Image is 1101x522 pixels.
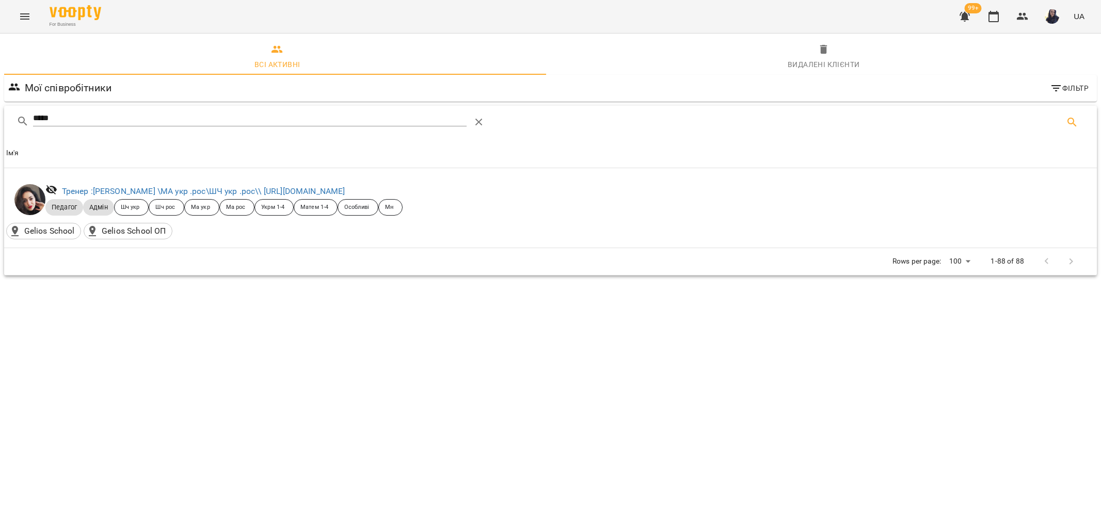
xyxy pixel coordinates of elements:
[991,256,1024,267] p: 1-88 of 88
[83,203,114,212] span: Адмін
[50,5,101,20] img: Voopty Logo
[254,199,294,216] div: Укрм 1-4
[1070,7,1089,26] button: UA
[344,203,369,212] p: Особливі
[1050,82,1089,94] span: Фільтр
[300,203,328,212] p: Матем 1-4
[184,199,219,216] div: Ма укр
[219,199,255,216] div: Ма рос
[892,256,941,267] p: Rows per page:
[6,223,81,239] div: Gelios School()
[12,4,37,29] button: Menu
[6,147,1095,159] span: Ім'я
[945,254,974,269] div: 100
[33,110,467,126] input: Search
[121,203,140,212] p: Шч укр
[4,106,1097,139] div: Table Toolbar
[254,58,300,71] div: Всі активні
[6,147,19,159] div: Ім'я
[788,58,859,71] div: Видалені клієнти
[385,203,393,212] p: Мн
[1060,110,1084,135] button: Search
[261,203,284,212] p: Укрм 1-4
[965,3,982,13] span: 99+
[191,203,210,212] p: Ма укр
[378,199,403,216] div: Мн
[1045,9,1059,24] img: de66a22b4ea812430751315b74cfe34b.jpg
[62,186,345,196] a: Тренер :[PERSON_NAME] \МА укр .рос\ШЧ укр .рос\\ [URL][DOMAIN_NAME]
[226,203,246,212] p: Ма рос
[84,223,172,239] div: Gelios School ОП()
[1074,11,1084,22] span: UA
[294,199,338,216] div: Матем 1-4
[102,225,166,237] p: Gelios School ОП
[155,203,175,212] p: Шч рос
[25,80,112,96] h6: Мої співробітники
[24,225,75,237] p: Gelios School
[1046,79,1093,97] button: Фільтр
[114,199,149,216] div: Шч укр
[338,199,378,216] div: Особливі
[14,184,45,215] img: Гусак Олена Армаїсівна \МА укр .рос\ШЧ укр .рос\\ https://us06web.zoom.us/j/83079612343
[45,203,83,212] span: Педагог
[149,199,184,216] div: Шч рос
[50,21,101,28] span: For Business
